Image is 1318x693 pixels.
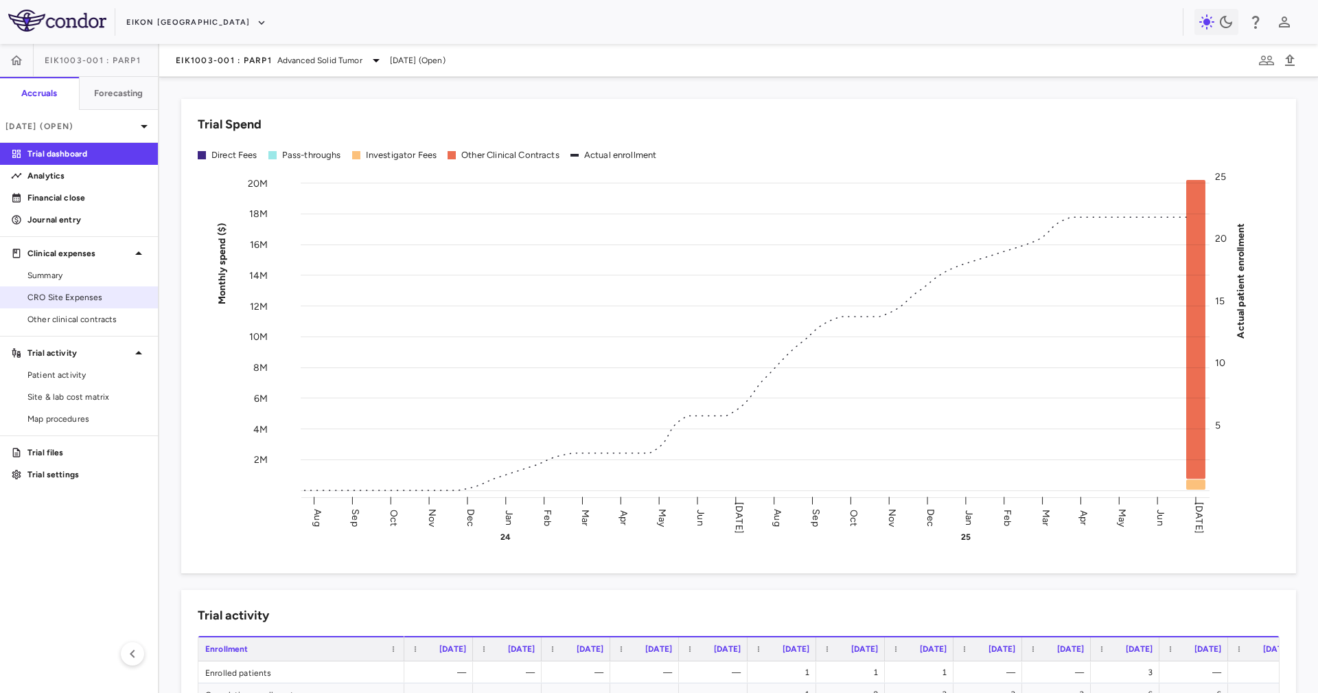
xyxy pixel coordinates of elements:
text: [DATE] [733,502,745,534]
text: Nov [426,508,438,527]
div: Other Clinical Contracts [461,149,559,161]
span: Enrollment [205,644,248,654]
span: [DATE] [1263,644,1290,654]
text: Nov [886,508,898,527]
h6: Forecasting [94,87,143,100]
div: — [1172,661,1221,683]
div: Direct Fees [211,149,257,161]
text: Sep [349,509,361,526]
tspan: 25 [1215,171,1226,183]
span: [DATE] [508,644,535,654]
tspan: 12M [250,300,268,312]
text: [DATE] [1193,502,1205,534]
span: [DATE] [645,644,672,654]
div: — [417,661,466,683]
span: [DATE] [988,644,1015,654]
button: Eikon [GEOGRAPHIC_DATA] [126,12,266,34]
text: 25 [961,532,971,542]
h6: Trial Spend [198,115,262,134]
p: Analytics [27,170,147,182]
text: May [656,508,668,527]
div: Actual enrollment [584,149,657,161]
text: Mar [579,509,591,525]
text: Oct [388,509,400,525]
p: Trial settings [27,468,147,481]
span: [DATE] [1057,644,1084,654]
h6: Accruals [21,87,57,100]
p: Trial activity [27,347,130,359]
span: [DATE] [714,644,741,654]
span: Advanced Solid Tumor [277,54,362,67]
text: Dec [925,508,936,526]
tspan: 16M [250,239,268,251]
tspan: 10 [1215,357,1225,369]
tspan: 18M [249,208,268,220]
div: 1 [760,661,809,683]
span: Map procedures [27,413,147,425]
p: Clinical expenses [27,247,130,260]
text: Oct [848,509,859,525]
text: Dec [465,508,476,526]
span: [DATE] [783,644,809,654]
text: Jun [695,510,706,525]
div: — [485,661,535,683]
div: Pass-throughs [282,149,341,161]
span: [DATE] [577,644,603,654]
div: — [1034,661,1084,683]
div: — [691,661,741,683]
p: Financial close [27,192,147,204]
span: Site & lab cost matrix [27,391,147,403]
div: 3 [1240,661,1290,683]
tspan: 14M [249,269,268,281]
div: — [623,661,672,683]
tspan: 10M [249,331,268,343]
text: May [1116,508,1128,527]
tspan: Monthly spend ($) [216,223,228,304]
div: — [554,661,603,683]
text: Apr [618,510,629,525]
tspan: 2M [254,454,268,466]
p: Journal entry [27,214,147,226]
text: 24 [500,532,511,542]
text: Aug [312,509,323,526]
text: Jan [503,510,515,525]
tspan: Actual patient enrollment [1235,223,1247,338]
text: Sep [810,509,822,526]
text: Mar [1040,509,1052,525]
p: Trial files [27,446,147,459]
p: [DATE] (Open) [5,120,136,133]
div: Enrolled patients [198,661,404,683]
span: [DATE] [1126,644,1153,654]
tspan: 4M [253,423,268,435]
tspan: 6M [254,392,268,404]
span: Other clinical contracts [27,313,147,326]
span: Patient activity [27,369,147,381]
h6: Trial activity [198,606,269,625]
tspan: 15 [1215,295,1225,306]
span: CRO Site Expenses [27,291,147,304]
text: Feb [1002,509,1013,525]
span: EIK1003-001 : PARP1 [176,55,272,66]
div: 3 [1103,661,1153,683]
span: [DATE] [920,644,947,654]
div: — [966,661,1015,683]
text: Apr [1078,510,1089,525]
img: logo-full-SnFGN8VE.png [8,10,106,32]
p: Trial dashboard [27,148,147,160]
span: [DATE] [439,644,466,654]
tspan: 8M [253,362,268,374]
tspan: 20M [248,177,268,189]
tspan: 5 [1215,419,1221,431]
span: [DATE] (Open) [390,54,446,67]
text: Feb [542,509,553,525]
span: [DATE] [851,644,878,654]
text: Jan [963,510,975,525]
div: Investigator Fees [366,149,437,161]
text: Aug [772,509,783,526]
span: EIK1003-001 : PARP1 [45,55,141,66]
text: Jun [1155,510,1166,525]
span: [DATE] [1194,644,1221,654]
tspan: 20 [1215,233,1227,245]
div: 1 [897,661,947,683]
div: 1 [829,661,878,683]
